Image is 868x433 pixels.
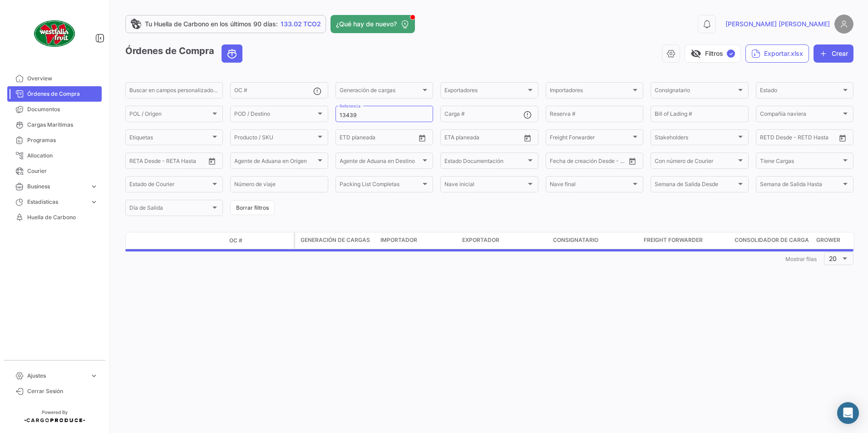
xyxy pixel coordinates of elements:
span: Día de Salida [129,206,211,212]
span: [PERSON_NAME] [PERSON_NAME] [725,20,830,29]
input: Hasta [362,136,399,142]
input: Hasta [783,136,819,142]
h3: Órdenes de Compra [125,44,245,63]
span: Stakeholders [655,136,736,142]
datatable-header-cell: OC # [226,233,294,248]
a: Allocation [7,148,102,163]
div: Abrir Intercom Messenger [837,402,859,424]
span: Grower [816,236,840,244]
button: Borrar filtros [230,200,275,215]
span: visibility_off [690,48,701,59]
span: ¿Qué hay de nuevo? [336,20,397,29]
button: Exportar.xlsx [745,44,809,63]
input: Desde [340,136,356,142]
a: Órdenes de Compra [7,86,102,102]
span: Freight Forwarder [550,136,631,142]
span: Nave final [550,182,631,189]
span: Estado Documentación [444,159,526,165]
span: Ajustes [27,372,86,380]
datatable-header-cell: Consignatario [549,232,640,249]
button: Open calendar [626,154,639,168]
span: Business [27,182,86,191]
span: expand_more [90,182,98,191]
button: ¿Qué hay de nuevo? [330,15,415,33]
span: Exportador [462,236,499,244]
input: Desde [444,136,461,142]
a: Documentos [7,102,102,117]
a: Programas [7,133,102,148]
a: Courier [7,163,102,179]
span: Generación de cargas [340,89,421,95]
span: Nave inicial [444,182,526,189]
input: Hasta [467,136,503,142]
a: Tu Huella de Carbono en los últimos 90 días:133.02 TCO2 [125,15,326,33]
datatable-header-cell: Consolidador de Carga [731,232,813,249]
datatable-header-cell: Exportador [459,232,549,249]
span: OC # [229,236,242,245]
button: Ocean [222,45,242,62]
span: Agente de Aduana en Origen [234,159,316,165]
span: Estado [760,89,841,95]
span: Estado de Courier [129,182,211,189]
span: Cerrar Sesión [27,387,98,395]
span: Generación de cargas [301,236,370,244]
span: Tu Huella de Carbono en los últimos 90 días: [145,20,278,29]
span: 20 [829,255,837,262]
span: Overview [27,74,98,83]
span: Agente de Aduana en Destino [340,159,421,165]
span: Allocation [27,152,98,160]
span: Consolidador de Carga [735,236,809,244]
input: Hasta [152,159,188,165]
span: Consignatario [655,89,736,95]
span: Producto / SKU [234,136,316,142]
span: Courier [27,167,98,175]
datatable-header-cell: Generación de cargas [295,232,377,249]
span: Freight Forwarder [644,236,703,244]
datatable-header-cell: Importador [377,232,459,249]
input: Hasta [572,159,609,165]
a: Huella de Carbono [7,210,102,225]
button: Open calendar [836,131,849,145]
a: Cargas Marítimas [7,117,102,133]
span: Consignatario [553,236,598,244]
span: Tiene Cargas [760,159,841,165]
button: Crear [814,44,853,63]
input: Desde [129,159,146,165]
span: POL / Origen [129,112,211,118]
span: Semana de Salida Desde [655,182,736,189]
span: Packing List Completas [340,182,421,189]
datatable-header-cell: Estado Doc. [167,237,226,244]
span: 133.02 TCO2 [281,20,321,29]
button: Open calendar [521,131,534,145]
span: Compañía naviera [760,112,841,118]
span: Exportadores [444,89,526,95]
span: expand_more [90,198,98,206]
img: client-50.png [32,11,77,56]
input: Desde [550,159,566,165]
input: Desde [760,136,776,142]
datatable-header-cell: Modo de Transporte [144,237,167,244]
button: Open calendar [205,154,219,168]
span: Con número de Courier [655,159,736,165]
span: POD / Destino [234,112,316,118]
span: Programas [27,136,98,144]
span: Estadísticas [27,198,86,206]
span: Mostrar filas [785,256,817,262]
span: Cargas Marítimas [27,121,98,129]
span: expand_more [90,372,98,380]
span: ✓ [727,49,735,58]
button: visibility_offFiltros✓ [685,44,741,63]
span: Importador [380,236,417,244]
span: Semana de Salida Hasta [760,182,841,189]
span: Importadores [550,89,631,95]
span: Huella de Carbono [27,213,98,221]
span: Documentos [27,105,98,113]
datatable-header-cell: Freight Forwarder [640,232,731,249]
a: Overview [7,71,102,86]
img: placeholder-user.png [834,15,853,34]
span: Órdenes de Compra [27,90,98,98]
span: Etiquetas [129,136,211,142]
button: Open calendar [415,131,429,145]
